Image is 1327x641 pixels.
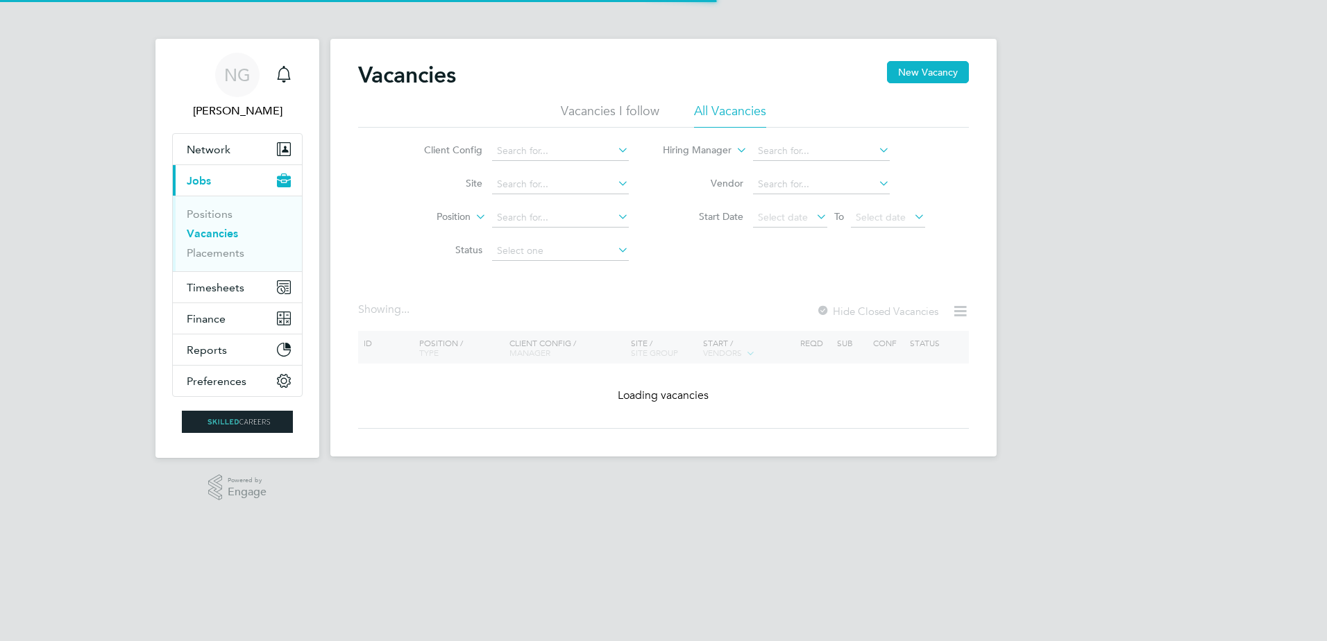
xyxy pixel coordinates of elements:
[492,142,629,161] input: Search for...
[173,134,302,164] button: Network
[172,103,303,119] span: Nikki Grassby
[208,475,267,501] a: Powered byEngage
[492,208,629,228] input: Search for...
[187,246,244,259] a: Placements
[663,177,743,189] label: Vendor
[173,196,302,271] div: Jobs
[224,66,251,84] span: NG
[830,207,848,225] span: To
[358,61,456,89] h2: Vacancies
[228,486,267,498] span: Engage
[492,241,629,261] input: Select one
[401,302,409,316] span: ...
[492,175,629,194] input: Search for...
[758,211,808,223] span: Select date
[856,211,906,223] span: Select date
[187,174,211,187] span: Jobs
[187,227,238,240] a: Vacancies
[173,272,302,302] button: Timesheets
[403,243,482,256] label: Status
[187,207,233,221] a: Positions
[173,303,302,334] button: Finance
[358,302,412,317] div: Showing
[887,61,969,83] button: New Vacancy
[172,53,303,119] a: NG[PERSON_NAME]
[391,210,471,224] label: Position
[187,281,244,294] span: Timesheets
[403,177,482,189] label: Site
[753,175,890,194] input: Search for...
[182,411,293,433] img: skilledcareers-logo-retina.png
[187,343,227,357] span: Reports
[187,143,230,156] span: Network
[172,411,303,433] a: Go to home page
[187,375,246,388] span: Preferences
[403,144,482,156] label: Client Config
[173,165,302,196] button: Jobs
[652,144,732,157] label: Hiring Manager
[694,103,766,128] li: All Vacancies
[663,210,743,223] label: Start Date
[561,103,659,128] li: Vacancies I follow
[187,312,226,325] span: Finance
[155,39,319,458] nav: Main navigation
[753,142,890,161] input: Search for...
[173,334,302,365] button: Reports
[173,366,302,396] button: Preferences
[816,305,938,318] label: Hide Closed Vacancies
[228,475,267,486] span: Powered by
